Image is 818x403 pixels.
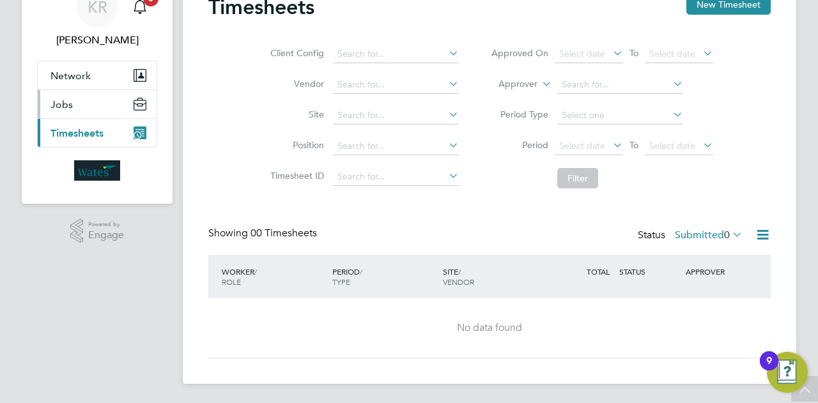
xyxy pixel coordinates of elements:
[333,137,459,155] input: Search for...
[74,160,120,181] img: wates-logo-retina.png
[480,78,537,91] label: Approver
[491,109,548,120] label: Period Type
[649,140,695,151] span: Select date
[333,76,459,94] input: Search for...
[443,277,474,287] span: VENDOR
[333,107,459,125] input: Search for...
[616,260,683,283] div: STATUS
[626,45,642,61] span: To
[50,70,91,82] span: Network
[37,33,157,48] span: Kira Reeder
[683,260,749,283] div: APPROVER
[557,168,598,188] button: Filter
[626,137,642,153] span: To
[208,227,320,240] div: Showing
[638,227,745,245] div: Status
[266,78,324,89] label: Vendor
[221,321,758,335] div: No data found
[333,168,459,186] input: Search for...
[766,361,772,377] div: 9
[37,160,157,181] a: Go to home page
[38,61,157,89] button: Network
[50,98,73,110] span: Jobs
[649,48,695,59] span: Select date
[88,230,124,241] span: Engage
[440,260,550,293] div: SITE
[587,266,610,277] span: TOTAL
[50,127,104,139] span: Timesheets
[38,119,157,147] button: Timesheets
[491,139,548,151] label: Period
[266,47,324,59] label: Client Config
[266,109,324,120] label: Site
[458,266,461,277] span: /
[557,76,683,94] input: Search for...
[70,219,125,243] a: Powered byEngage
[266,139,324,151] label: Position
[88,219,124,230] span: Powered by
[329,260,440,293] div: PERIOD
[219,260,329,293] div: WORKER
[360,266,362,277] span: /
[266,170,324,181] label: Timesheet ID
[559,140,605,151] span: Select date
[254,266,257,277] span: /
[767,352,808,393] button: Open Resource Center, 9 new notifications
[251,227,317,240] span: 00 Timesheets
[675,229,743,241] label: Submitted
[222,277,241,287] span: ROLE
[559,48,605,59] span: Select date
[557,107,683,125] input: Select one
[491,47,548,59] label: Approved On
[724,229,730,241] span: 0
[333,45,459,63] input: Search for...
[332,277,350,287] span: TYPE
[38,90,157,118] button: Jobs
